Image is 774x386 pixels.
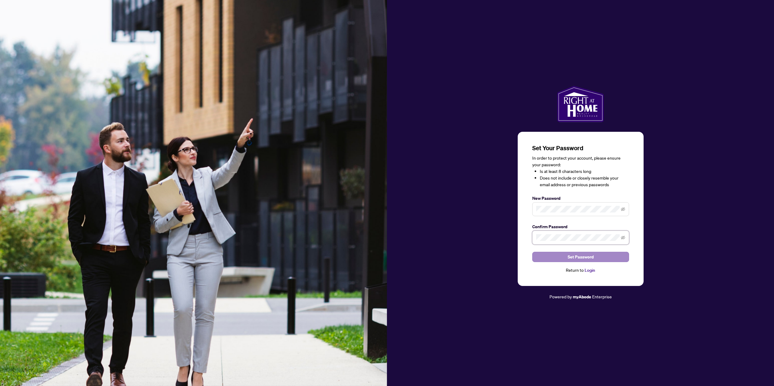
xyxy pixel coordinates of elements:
[532,144,629,152] h3: Set Your Password
[557,86,604,122] img: ma-logo
[573,294,591,300] a: myAbode
[592,294,612,299] span: Enterprise
[621,207,625,211] span: eye-invisible
[540,168,629,175] li: Is at least 8 characters long
[568,252,594,262] span: Set Password
[532,267,629,274] div: Return to
[549,294,572,299] span: Powered by
[532,252,629,262] button: Set Password
[532,195,629,202] label: New Password
[621,235,625,240] span: eye-invisible
[540,175,629,188] li: Does not include or closely resemble your email address or previous passwords
[532,223,629,230] label: Confirm Password
[585,268,595,273] a: Login
[532,155,629,188] div: In order to protect your account, please ensure your password:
